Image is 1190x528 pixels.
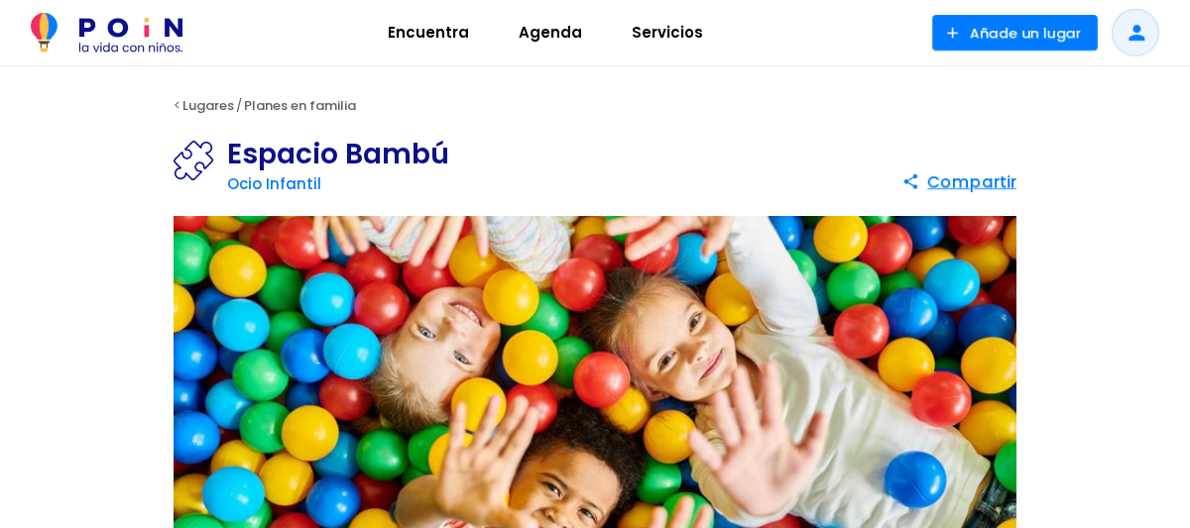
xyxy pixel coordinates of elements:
button: Compartir [901,163,1016,199]
img: Ocio Infantil [174,141,227,180]
a: Servicios [607,9,728,56]
button: Añade un lugar [932,15,1098,51]
h1: Espacio Bambú [227,141,449,168]
a: Lugares [182,96,234,115]
span: Agenda [510,17,591,49]
span: Encuentra [379,17,478,49]
a: Agenda [494,9,607,56]
a: Planes en familia [244,96,356,115]
span: Servicios [623,17,712,49]
a: Ocio Infantil [227,173,321,194]
a: Encuentra [363,9,494,56]
div: < / [149,91,1041,121]
img: POiN [31,13,182,53]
